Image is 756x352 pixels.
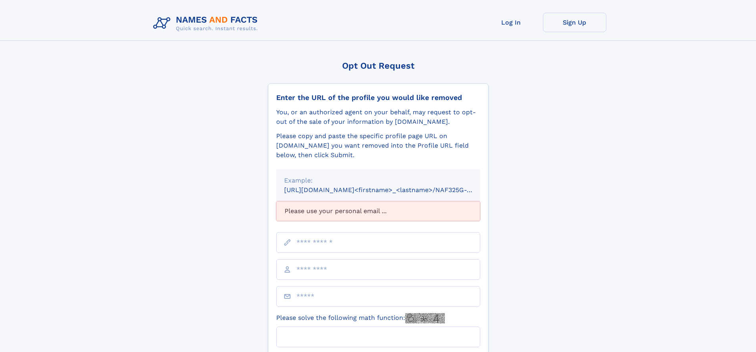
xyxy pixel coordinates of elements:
img: Logo Names and Facts [150,13,264,34]
div: You, or an authorized agent on your behalf, may request to opt-out of the sale of your informatio... [276,108,480,127]
div: Enter the URL of the profile you would like removed [276,93,480,102]
a: Sign Up [543,13,606,32]
div: Please use your personal email ... [276,201,480,221]
div: Example: [284,176,472,185]
a: Log In [479,13,543,32]
small: [URL][DOMAIN_NAME]<firstname>_<lastname>/NAF325G-xxxxxxxx [284,186,495,194]
div: Please copy and paste the specific profile page URL on [DOMAIN_NAME] you want removed into the Pr... [276,131,480,160]
div: Opt Out Request [268,61,489,71]
label: Please solve the following math function: [276,313,445,323]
